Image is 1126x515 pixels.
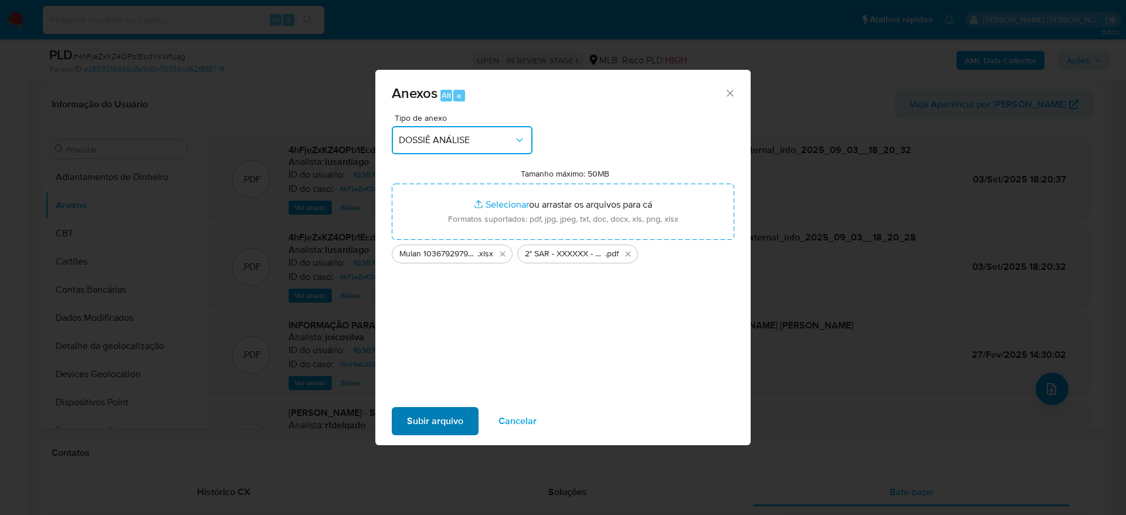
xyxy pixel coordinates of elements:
[621,247,635,261] button: Excluir 2° SAR - XXXXXX - CPF 83426280000 - JULIA ELISA NEITZKE BURMEISTER.pdf
[392,407,479,435] button: Subir arquivo
[392,240,734,263] ul: Arquivos selecionados
[392,83,437,103] span: Anexos
[477,248,493,260] span: .xlsx
[407,408,463,434] span: Subir arquivo
[525,248,605,260] span: 2° SAR - XXXXXX - CPF 83426280000 - [PERSON_NAME] [PERSON_NAME]
[395,114,535,122] span: Tipo de anexo
[392,126,533,154] button: DOSSIÊ ANÁLISE
[399,248,477,260] span: Mulan 1036792979_2025_09_03_14_44_30
[724,87,735,98] button: Fechar
[457,90,461,101] span: a
[483,407,552,435] button: Cancelar
[605,248,619,260] span: .pdf
[521,168,609,179] label: Tamanho máximo: 50MB
[399,134,514,146] span: DOSSIÊ ANÁLISE
[496,247,510,261] button: Excluir Mulan 1036792979_2025_09_03_14_44_30.xlsx
[498,408,537,434] span: Cancelar
[442,90,451,101] span: Alt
